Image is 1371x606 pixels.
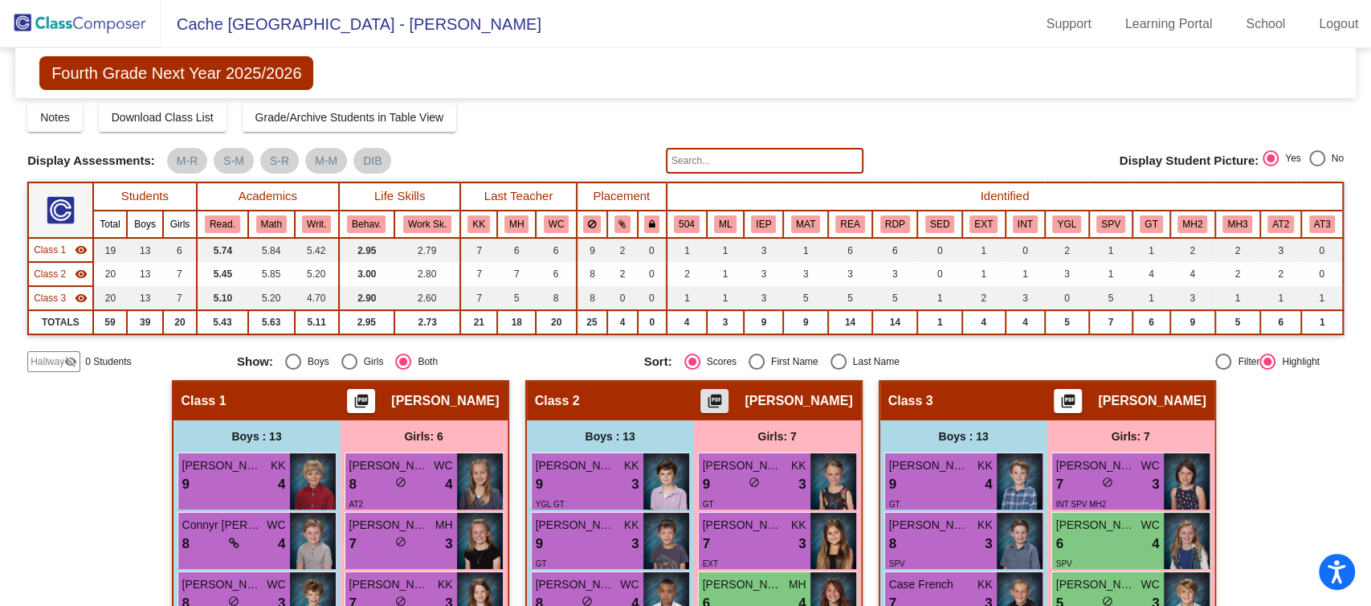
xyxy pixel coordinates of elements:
[295,286,339,310] td: 4.70
[161,11,541,37] span: Cache [GEOGRAPHIC_DATA] - [PERSON_NAME]
[607,262,637,286] td: 2
[395,536,406,547] span: do_not_disturb_alt
[536,517,616,534] span: [PERSON_NAME]
[577,286,608,310] td: 8
[667,262,707,286] td: 2
[214,148,254,174] mat-chip: S-M
[93,238,128,262] td: 19
[1089,211,1133,238] th: Strong Parent Volunteer
[666,148,863,174] input: Search...
[27,154,155,168] span: Display Assessments:
[1170,238,1215,262] td: 2
[889,534,896,555] span: 8
[977,457,993,474] span: KK
[197,286,248,310] td: 5.10
[1096,215,1125,233] button: SPV
[1301,286,1343,310] td: 1
[197,310,248,334] td: 5.43
[880,420,1047,452] div: Boys : 13
[1054,389,1082,413] button: Print Students Details
[798,534,806,555] span: 3
[638,310,667,334] td: 0
[962,310,1006,334] td: 4
[536,286,576,310] td: 8
[872,310,917,334] td: 14
[339,262,394,286] td: 3.00
[349,517,430,534] span: [PERSON_NAME]
[889,474,896,495] span: 9
[34,267,66,281] span: Class 2
[197,238,248,262] td: 5.74
[163,238,197,262] td: 6
[1215,286,1260,310] td: 1
[607,211,637,238] th: Keep with students
[644,354,1039,370] mat-radio-group: Select an option
[985,534,992,555] span: 3
[93,310,128,334] td: 59
[536,262,576,286] td: 6
[353,148,391,174] mat-chip: DIB
[872,262,917,286] td: 3
[256,215,287,233] button: Math
[1267,215,1294,233] button: AT2
[577,310,608,334] td: 25
[624,517,639,534] span: KK
[925,215,954,233] button: SED
[667,286,707,310] td: 1
[1132,211,1169,238] th: Gifted and Talented
[749,477,760,488] span: do_not_disturb_alt
[163,262,197,286] td: 7
[40,111,70,124] span: Notes
[163,211,197,238] th: Girls
[27,103,83,132] button: Notes
[248,238,295,262] td: 5.84
[745,393,852,409] span: [PERSON_NAME]
[248,286,295,310] td: 5.20
[985,474,992,495] span: 4
[783,310,827,334] td: 9
[1170,262,1215,286] td: 4
[127,286,162,310] td: 13
[93,262,128,286] td: 20
[703,534,710,555] span: 7
[917,262,961,286] td: 0
[1006,262,1045,286] td: 1
[75,268,88,280] mat-icon: visibility
[1301,310,1343,334] td: 1
[1215,238,1260,262] td: 2
[667,182,1343,211] th: Identified
[394,286,461,310] td: 2.60
[828,286,872,310] td: 5
[497,238,537,262] td: 6
[536,474,543,495] span: 9
[357,354,384,369] div: Girls
[707,286,744,310] td: 1
[1098,393,1206,409] span: [PERSON_NAME]
[460,310,496,334] td: 21
[460,182,576,211] th: Last Teacher
[962,238,1006,262] td: 1
[694,420,861,452] div: Girls: 7
[28,238,92,262] td: Lesli Glenn - No Class Name
[197,262,248,286] td: 5.45
[341,420,508,452] div: Girls: 6
[667,238,707,262] td: 1
[349,500,364,509] span: AT2
[1140,215,1162,233] button: GT
[1260,262,1301,286] td: 2
[962,211,1006,238] th: Extrovert
[607,286,637,310] td: 0
[889,500,900,509] span: GT
[667,310,707,334] td: 4
[295,310,339,334] td: 5.11
[1306,11,1371,37] a: Logout
[1045,286,1089,310] td: 0
[1325,151,1344,166] div: No
[744,286,783,310] td: 3
[347,389,375,413] button: Print Students Details
[435,517,453,534] span: MH
[1215,262,1260,286] td: 2
[394,310,461,334] td: 2.73
[1052,215,1081,233] button: YGL
[638,262,667,286] td: 0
